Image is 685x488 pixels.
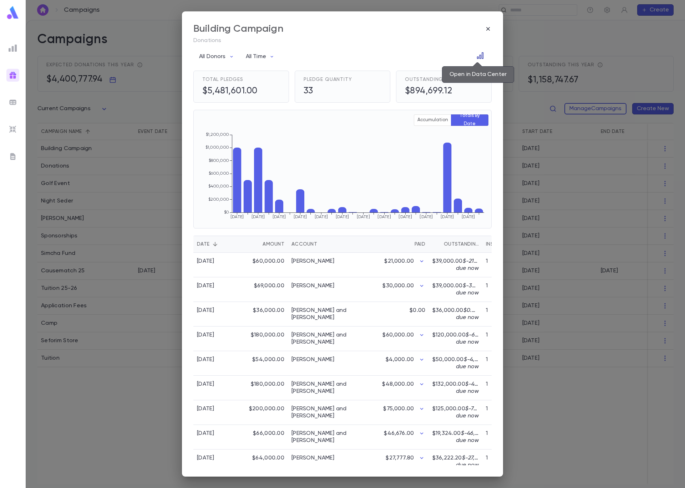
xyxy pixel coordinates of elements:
tspan: [DATE] [294,215,307,219]
tspan: [DATE] [377,215,391,219]
p: $4,000.00 [386,356,414,363]
h5: $5,481,601.00 [202,86,258,97]
div: $36,000.00 [242,302,288,327]
p: $36,000.00 [432,307,479,321]
p: $50,000.00 [432,356,479,370]
h5: 33 [304,86,313,97]
div: Amount [263,236,284,253]
button: Sort [403,238,415,250]
a: [PERSON_NAME] [291,258,335,265]
p: $132,000.00 [432,381,479,395]
div: Building Campaign [193,23,283,35]
button: Sort [251,238,263,250]
h5: $894,699.12 [405,86,452,97]
p: $48,000.00 [382,381,414,388]
tspan: [DATE] [252,215,265,219]
div: Outstanding [429,236,482,253]
span: $-21,000.00 due now [456,258,495,271]
p: $75,000.00 [383,405,414,412]
img: campaigns_gradient.17ab1fa96dd0f67c2e976ce0b3818124.svg [9,71,17,79]
tspan: [DATE] [420,215,433,219]
div: [DATE] [197,381,214,388]
div: 1 [482,425,525,450]
button: Accumulation [414,114,451,126]
tspan: $0 [224,210,229,215]
div: $69,000.00 [242,277,288,302]
span: $-48,000.00 due now [456,381,499,394]
p: Donations [193,37,492,44]
button: Sort [432,238,444,250]
div: Installments [486,236,510,253]
a: [PERSON_NAME] [291,356,335,363]
div: Date [193,236,242,253]
a: [PERSON_NAME] and [PERSON_NAME] [291,381,356,395]
div: Outstanding [444,236,479,253]
p: All Time [246,53,266,60]
div: Date [197,236,209,253]
tspan: $1,000,000 [205,145,229,150]
div: Amount [242,236,288,253]
span: $-30,000.00 due now [456,283,497,296]
tspan: $200,000 [208,197,229,202]
a: [PERSON_NAME] [291,454,335,462]
div: [DATE] [197,454,214,462]
span: $-46,676.00 due now [456,431,493,443]
p: $39,000.00 [432,258,479,272]
tspan: [DATE] [441,215,454,219]
div: Paid [359,236,429,253]
img: logo [6,6,20,20]
div: [DATE] [197,258,214,265]
div: [DATE] [197,405,214,412]
img: reports_grey.c525e4749d1bce6a11f5fe2a8de1b229.svg [9,44,17,52]
img: imports_grey.530a8a0e642e233f2baf0ef88e8c9fcb.svg [9,125,17,134]
div: $60,000.00 [242,253,288,277]
span: Total Pledges [202,77,243,82]
p: $60,000.00 [382,332,414,339]
span: $-4,000.00 due now [456,357,494,370]
a: [PERSON_NAME] and [PERSON_NAME] [291,307,356,321]
div: 1 [482,253,525,277]
div: $180,000.00 [242,327,288,351]
p: $30,000.00 [382,282,414,289]
div: 1 [482,327,525,351]
p: $27,777.80 [386,454,414,462]
a: [PERSON_NAME] and [PERSON_NAME] [291,405,356,420]
p: $0.00 [410,307,425,314]
tspan: [DATE] [357,215,370,219]
tspan: $600,000 [209,171,229,176]
div: [DATE] [197,430,214,437]
div: 1 [482,450,525,474]
span: $-75,000.00 due now [456,406,498,419]
a: [PERSON_NAME] and [PERSON_NAME] [291,430,356,444]
div: Paid [415,236,425,253]
div: $64,000.00 [242,450,288,474]
div: 1 [482,302,525,327]
div: Account [288,236,359,253]
tspan: [DATE] [230,215,244,219]
a: [PERSON_NAME] [291,282,335,289]
div: 1 [482,400,525,425]
tspan: [DATE] [336,215,349,219]
div: [DATE] [197,332,214,339]
button: Sort [317,238,329,250]
p: $46,676.00 [384,430,414,437]
p: $125,000.00 [432,405,479,420]
span: $0.00 due now [456,308,479,320]
tspan: $400,000 [208,184,229,189]
div: [DATE] [197,356,214,363]
tspan: [DATE] [273,215,286,219]
a: [PERSON_NAME] and [PERSON_NAME] [291,332,356,346]
button: Totals By Date [451,114,488,126]
button: Sort [209,238,221,250]
div: $180,000.00 [242,376,288,400]
img: batches_grey.339ca447c9d9533ef1741baa751efc33.svg [9,98,17,107]
tspan: [DATE] [462,215,475,219]
p: $21,000.00 [384,258,414,265]
div: $66,000.00 [242,425,288,450]
div: Account [291,236,317,253]
img: letters_grey.7941b92b52307dd3b8a917253454ce1c.svg [9,152,17,161]
p: $19,324.00 [432,430,479,444]
div: 1 [482,351,525,376]
span: Pledge Quantity [304,77,352,82]
button: All Time [240,50,280,63]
